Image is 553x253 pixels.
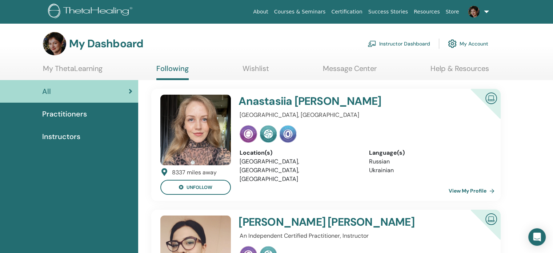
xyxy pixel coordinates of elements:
[42,131,80,142] span: Instructors
[369,157,487,166] li: Russian
[528,228,546,246] div: Open Intercom Messenger
[369,149,487,157] div: Language(s)
[459,210,501,252] div: Certified Online Instructor
[48,4,135,20] img: logo.png
[240,157,358,183] li: [GEOGRAPHIC_DATA], [GEOGRAPHIC_DATA], [GEOGRAPHIC_DATA]
[448,36,488,52] a: My Account
[156,64,189,80] a: Following
[430,64,489,78] a: Help & Resources
[482,90,500,106] img: Certified Online Instructor
[240,111,487,119] p: [GEOGRAPHIC_DATA], [GEOGRAPHIC_DATA]
[368,36,430,52] a: Instructor Dashboard
[250,5,271,19] a: About
[160,95,231,165] img: default.jpg
[411,5,443,19] a: Resources
[43,32,66,55] img: default.jpg
[160,180,231,195] button: unfollow
[448,37,457,50] img: cog.svg
[459,89,501,131] div: Certified Online Instructor
[172,168,217,177] div: 8337 miles away
[482,210,500,227] img: Certified Online Instructor
[468,6,480,17] img: default.jpg
[42,86,51,97] span: All
[43,64,103,78] a: My ThetaLearning
[239,95,445,108] h4: Anastasiia [PERSON_NAME]
[365,5,411,19] a: Success Stories
[243,64,269,78] a: Wishlist
[328,5,365,19] a: Certification
[443,5,462,19] a: Store
[323,64,377,78] a: Message Center
[42,108,87,119] span: Practitioners
[368,40,376,47] img: chalkboard-teacher.svg
[369,166,487,175] li: Ukrainian
[449,183,497,198] a: View My Profile
[240,232,487,240] p: An Independent Certified Practitioner, Instructor
[239,216,445,229] h4: [PERSON_NAME] [PERSON_NAME]
[240,149,358,157] div: Location(s)
[69,37,143,50] h3: My Dashboard
[271,5,329,19] a: Courses & Seminars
